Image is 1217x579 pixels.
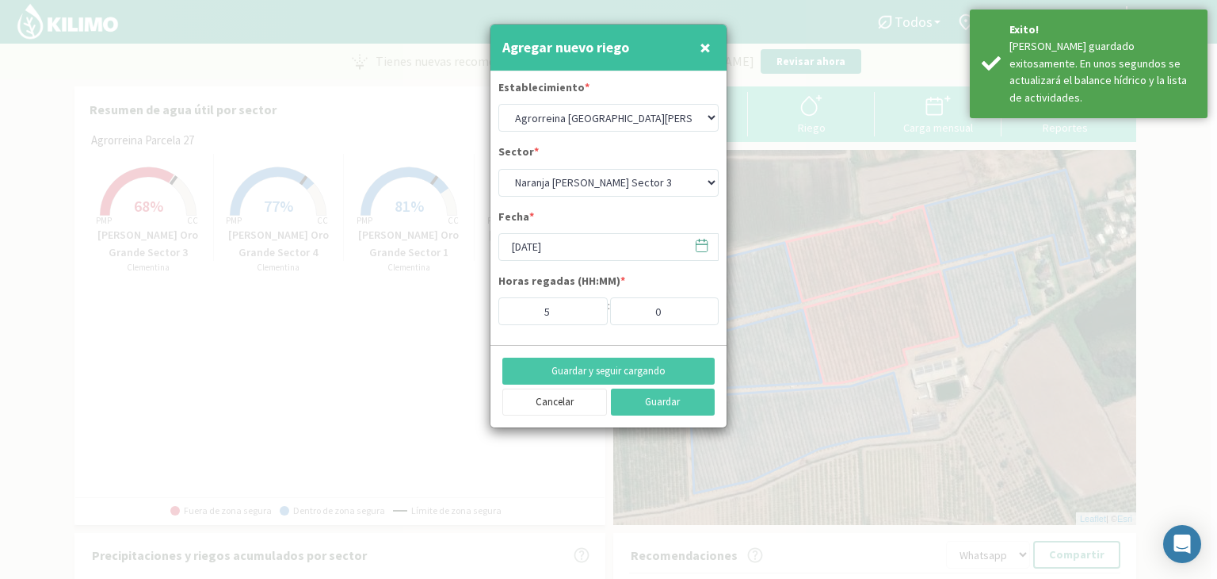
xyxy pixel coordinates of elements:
label: Sector [498,144,539,164]
h4: Agregar nuevo riego [502,36,629,59]
input: Hs [498,297,608,325]
button: Guardar y seguir cargando [502,358,715,385]
input: Min [610,297,719,325]
div: Open Intercom Messenger [1163,525,1201,563]
label: Establecimiento [498,79,589,100]
button: Cancelar [502,389,607,416]
div: : [608,297,610,325]
label: Fecha [498,209,534,229]
button: Guardar [611,389,715,416]
div: Riego guardado exitosamente. En unos segundos se actualizará el balance hídrico y la lista de act... [1009,38,1196,106]
button: Close [696,32,715,63]
label: Horas regadas (HH:MM) [498,273,625,293]
div: Exito! [1009,21,1196,38]
span: × [700,34,711,60]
